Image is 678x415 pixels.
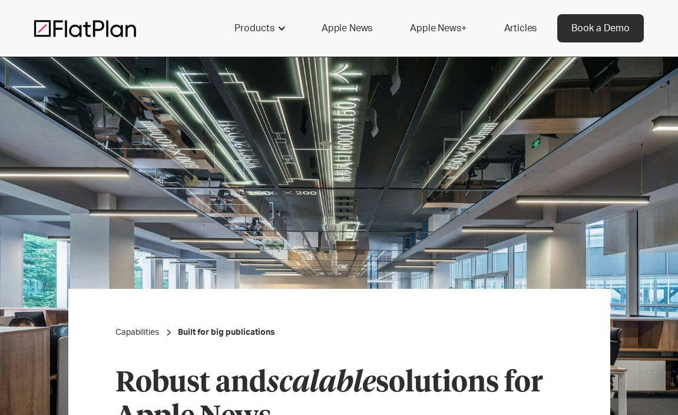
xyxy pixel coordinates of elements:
a: Capabilities [115,327,159,338]
a: Built for big publications [178,327,275,338]
div: Products [234,21,274,35]
a: Apple News [307,14,386,42]
div: Products [220,14,298,42]
a: Articles [490,14,551,42]
a: Book a Demo [557,14,644,42]
em: scalable [267,369,376,397]
a: Apple News+ [396,14,480,42]
div: Book a Demo [571,21,630,35]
